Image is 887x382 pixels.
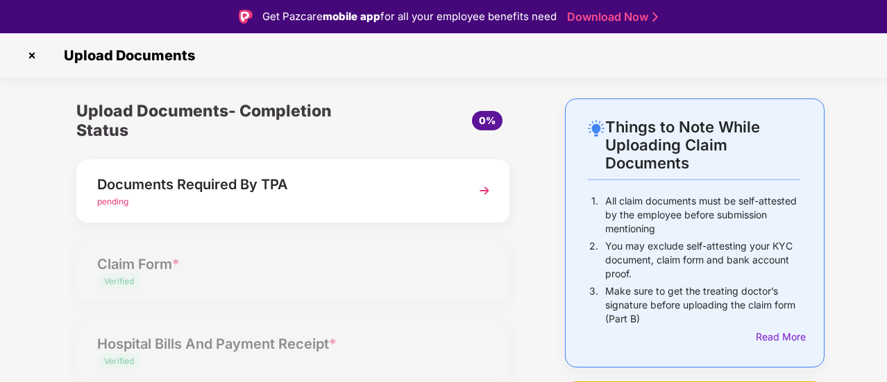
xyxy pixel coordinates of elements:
[605,239,800,281] p: You may exclude self-attesting your KYC document, claim form and bank account proof.
[567,10,654,24] a: Download Now
[589,284,598,326] p: 3.
[605,284,800,326] p: Make sure to get the treating doctor’s signature before uploading the claim form (Part B)
[472,178,497,203] img: svg+xml;base64,PHN2ZyBpZD0iTmV4dCIgeG1sbnM9Imh0dHA6Ly93d3cudzMub3JnLzIwMDAvc3ZnIiB3aWR0aD0iMzYiIG...
[50,47,202,64] span: Upload Documents
[323,10,380,23] strong: mobile app
[97,173,456,196] div: Documents Required By TPA
[262,8,557,25] div: Get Pazcare for all your employee benefits need
[652,10,658,24] img: Stroke
[97,196,128,207] span: pending
[605,118,800,172] div: Things to Note While Uploading Claim Documents
[756,329,800,345] div: Read More
[588,120,605,137] img: svg+xml;base64,PHN2ZyB4bWxucz0iaHR0cDovL3d3dy53My5vcmcvMjAwMC9zdmciIHdpZHRoPSIyNC4wOTMiIGhlaWdodD...
[239,10,253,24] img: Logo
[76,98,365,143] div: Upload Documents- Completion Status
[589,239,598,281] p: 2.
[479,114,496,126] span: 0%
[591,194,598,236] p: 1.
[21,44,43,67] img: svg+xml;base64,PHN2ZyBpZD0iQ3Jvc3MtMzJ4MzIiIHhtbG5zPSJodHRwOi8vd3d3LnczLm9yZy8yMDAwL3N2ZyIgd2lkdG...
[605,194,800,236] p: All claim documents must be self-attested by the employee before submission mentioning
